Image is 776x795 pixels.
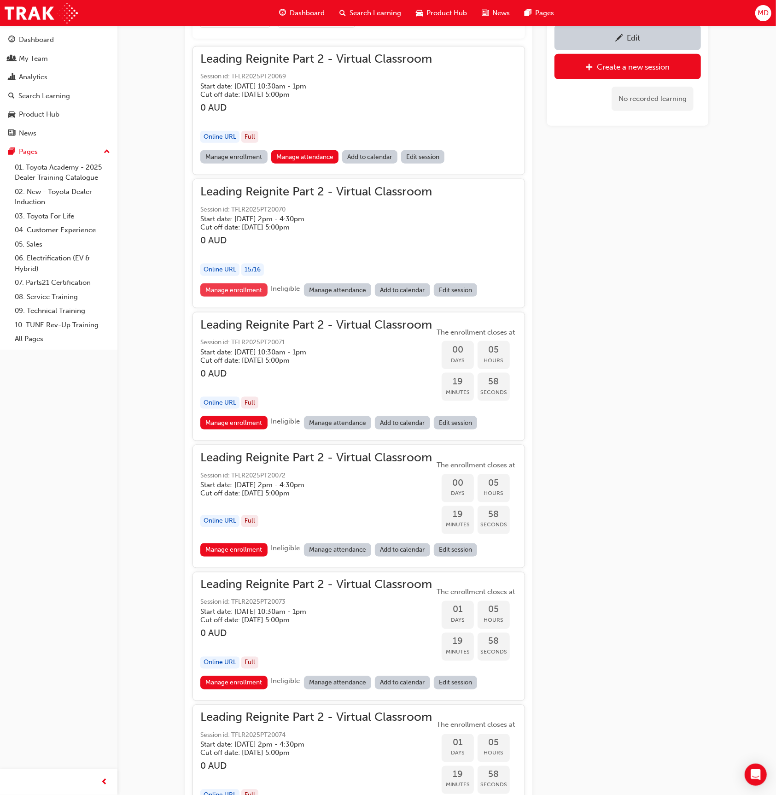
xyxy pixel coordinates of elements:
a: Edit session [434,416,478,430]
span: Days [442,748,474,759]
a: Manage enrollment [200,150,268,164]
a: Edit session [434,543,478,557]
div: Full [241,657,258,669]
a: Add to calendar [375,416,430,430]
a: Edit session [401,150,445,164]
span: news-icon [8,130,15,138]
h5: Start date: [DATE] 10:30am - 1pm [200,608,417,616]
h5: Cut off date: [DATE] 5:00pm [200,90,417,99]
div: Product Hub [19,109,59,120]
div: Online URL [200,515,239,528]
span: 58 [478,770,510,780]
span: Leading Reignite Part 2 - Virtual Classroom [200,320,432,330]
span: Days [442,488,474,499]
a: News [4,125,114,142]
div: Analytics [19,72,47,82]
span: 05 [478,738,510,748]
div: News [19,128,36,139]
h5: Cut off date: [DATE] 5:00pm [200,616,417,624]
span: 05 [478,478,510,489]
a: My Team [4,50,114,67]
span: The enrollment closes at [434,720,517,730]
span: Seconds [478,780,510,790]
span: prev-icon [101,777,108,788]
a: Add to calendar [375,676,430,689]
a: Manage enrollment [200,416,268,430]
a: Manage enrollment [200,543,268,557]
a: Manage attendance [271,150,339,164]
img: Trak [5,3,78,24]
span: 01 [442,738,474,748]
span: Ineligible [271,677,300,685]
span: 00 [442,345,474,355]
span: Session id: TFLR2025PT20073 [200,597,432,608]
a: Add to calendar [375,543,430,557]
a: Create a new session [554,54,701,79]
span: 58 [478,510,510,520]
span: MD [758,8,769,18]
span: 19 [442,377,474,387]
span: Leading Reignite Part 2 - Virtual Classroom [200,187,432,197]
a: All Pages [11,332,114,346]
span: 58 [478,636,510,647]
span: pencil-icon [615,34,623,43]
span: Ineligible [271,417,300,425]
div: Full [241,515,258,528]
a: guage-iconDashboard [272,4,332,23]
span: guage-icon [279,7,286,19]
span: Minutes [442,780,474,790]
a: Manage attendance [304,416,372,430]
span: Leading Reignite Part 2 - Virtual Classroom [200,580,432,590]
span: Minutes [442,647,474,658]
span: news-icon [482,7,489,19]
a: Search Learning [4,88,114,105]
span: 19 [442,636,474,647]
span: 05 [478,605,510,615]
a: Edit session [434,283,478,297]
h5: Cut off date: [DATE] 5:00pm [200,489,417,497]
span: Hours [478,748,510,759]
a: Manage attendance [304,676,372,689]
div: No recorded learning [612,87,694,111]
h5: Cut off date: [DATE] 5:00pm [200,356,417,365]
a: 07. Parts21 Certification [11,276,114,290]
button: MD [755,5,771,21]
h3: 0 AUD [200,235,432,246]
a: 06. Electrification (EV & Hybrid) [11,251,114,276]
span: search-icon [8,92,15,100]
span: Ineligible [271,544,300,553]
button: Leading Reignite Part 2 - Virtual ClassroomSession id: TFLR2025PT20070Start date: [DATE] 2pm - 4:... [200,187,517,300]
span: Dashboard [290,8,325,18]
a: 04. Customer Experience [11,223,114,237]
span: Leading Reignite Part 2 - Virtual Classroom [200,453,432,463]
span: search-icon [339,7,346,19]
div: Edit [627,33,640,42]
div: Full [241,397,258,409]
div: Online URL [200,131,239,143]
h5: Start date: [DATE] 2pm - 4:30pm [200,741,417,749]
span: Days [442,355,474,366]
h3: 0 AUD [200,102,432,113]
a: 01. Toyota Academy - 2025 Dealer Training Catalogue [11,160,114,185]
button: Leading Reignite Part 2 - Virtual ClassroomSession id: TFLR2025PT20072Start date: [DATE] 2pm - 4:... [200,453,517,560]
span: Session id: TFLR2025PT20070 [200,205,432,215]
h3: 0 AUD [200,628,432,639]
a: Manage enrollment [200,283,268,297]
div: Full [241,131,258,143]
span: The enrollment closes at [434,327,517,338]
div: Open Intercom Messenger [745,764,767,786]
span: Hours [478,488,510,499]
span: Seconds [478,387,510,398]
h5: Start date: [DATE] 2pm - 4:30pm [200,481,417,489]
button: DashboardMy TeamAnalyticsSearch LearningProduct HubNews [4,29,114,143]
div: 15 / 16 [241,264,264,276]
span: Minutes [442,387,474,398]
a: Edit [554,25,701,50]
a: 08. Service Training [11,290,114,304]
a: Edit session [434,676,478,689]
a: Manage attendance [304,543,372,557]
span: plus-icon [586,63,594,72]
button: Pages [4,143,114,160]
a: Add to calendar [342,150,397,164]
